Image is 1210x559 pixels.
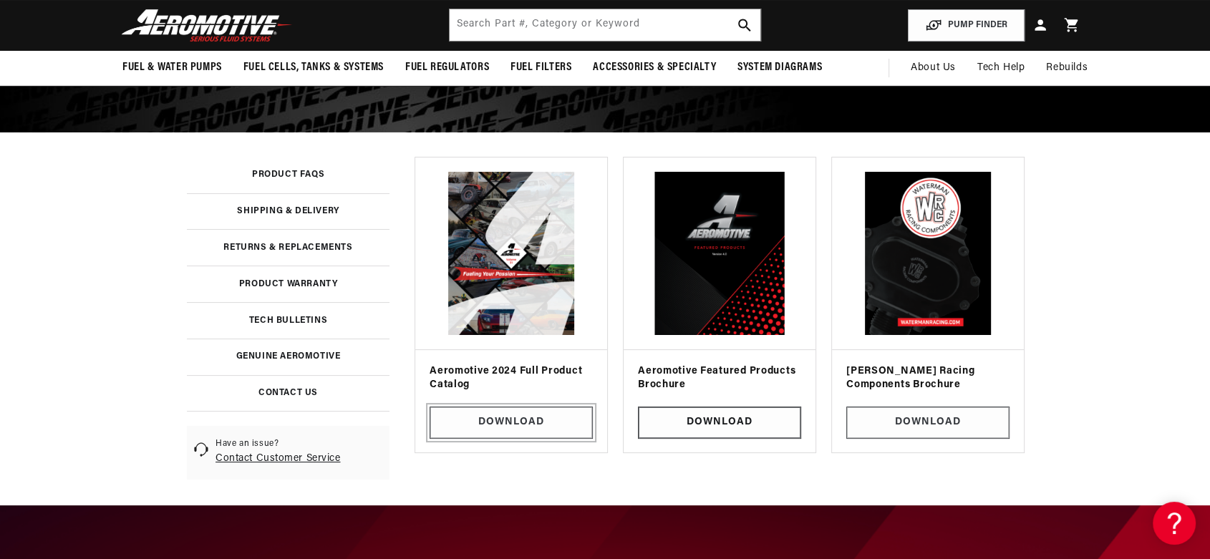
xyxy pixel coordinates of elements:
[405,60,489,75] span: Fuel Regulators
[967,51,1035,85] summary: Tech Help
[593,60,716,75] span: Accessories & Specialty
[727,51,833,84] summary: System Diagrams
[900,51,967,85] a: About Us
[122,60,222,75] span: Fuel & Water Pumps
[582,51,727,84] summary: Accessories & Specialty
[737,60,822,75] span: System Diagrams
[510,60,571,75] span: Fuel Filters
[1046,60,1088,76] span: Rebuilds
[395,51,500,84] summary: Fuel Regulators
[638,407,801,439] a: Download
[430,364,593,392] h3: Aeromotive 2024 Full Product Catalog
[977,60,1025,76] span: Tech Help
[450,9,760,41] input: Search by Part Number, Category or Keyword
[908,9,1025,42] button: PUMP FINDER
[117,9,296,42] img: Aeromotive
[846,364,1010,392] h3: [PERSON_NAME] Racing Components Brochure
[243,60,384,75] span: Fuel Cells, Tanks & Systems
[846,172,1010,335] img: Waterman Racing Components Brochure
[636,169,804,337] img: Aeromotive Featured Products Brochure
[430,407,593,439] a: Download
[216,438,340,450] span: Have an issue?
[911,62,956,73] span: About Us
[846,407,1010,439] a: Download
[216,453,340,464] a: Contact Customer Service
[1035,51,1098,85] summary: Rebuilds
[112,51,233,84] summary: Fuel & Water Pumps
[729,9,760,41] button: search button
[430,172,593,335] img: Aeromotive 2024 Full Product Catalog
[638,364,801,392] h3: Aeromotive Featured Products Brochure
[500,51,582,84] summary: Fuel Filters
[233,51,395,84] summary: Fuel Cells, Tanks & Systems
